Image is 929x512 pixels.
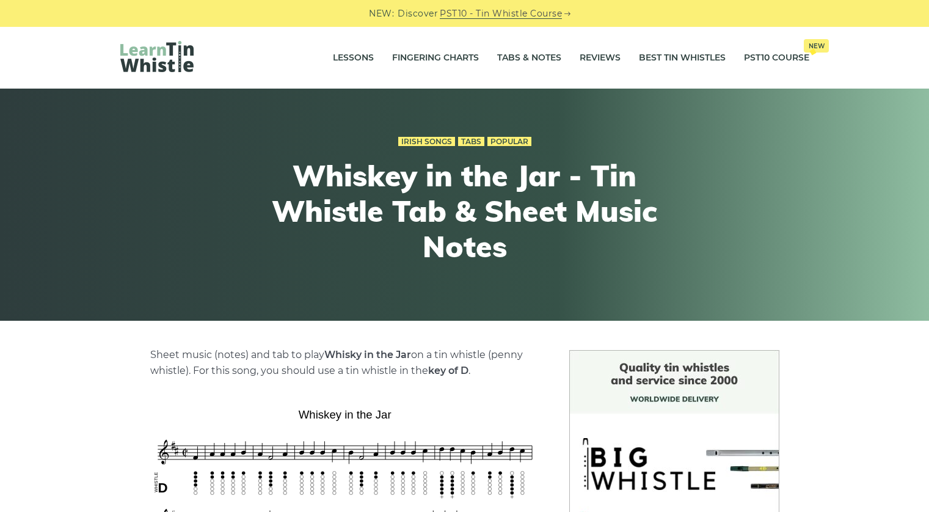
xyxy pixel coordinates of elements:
[497,43,561,73] a: Tabs & Notes
[458,137,484,147] a: Tabs
[744,43,809,73] a: PST10 CourseNew
[487,137,531,147] a: Popular
[580,43,621,73] a: Reviews
[240,158,690,264] h1: Whiskey in the Jar - Tin Whistle Tab & Sheet Music Notes
[333,43,374,73] a: Lessons
[392,43,479,73] a: Fingering Charts
[150,347,540,379] p: Sheet music (notes) and tab to play on a tin whistle (penny whistle). For this song, you should u...
[428,365,468,376] strong: key of D
[639,43,726,73] a: Best Tin Whistles
[324,349,411,360] strong: Whisky in the Jar
[398,137,455,147] a: Irish Songs
[804,39,829,53] span: New
[120,41,194,72] img: LearnTinWhistle.com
